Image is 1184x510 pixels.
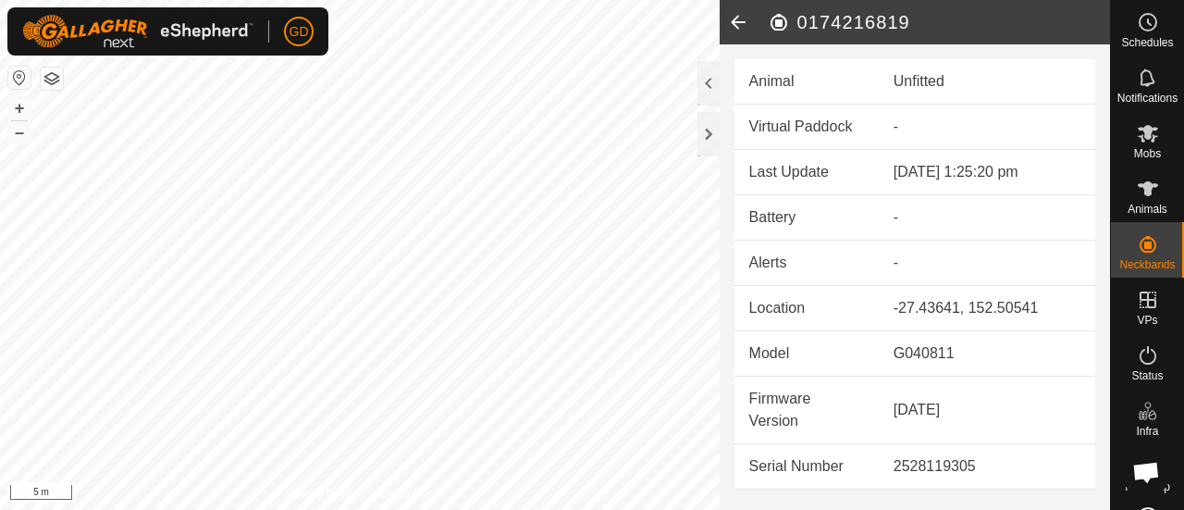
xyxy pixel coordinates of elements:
[1121,37,1173,48] span: Schedules
[8,67,31,89] button: Reset Map
[734,444,879,490] td: Serial Number
[894,342,1080,365] div: G040811
[1134,148,1161,159] span: Mobs
[734,286,879,331] td: Location
[894,399,1080,421] div: [DATE]
[894,206,1080,229] div: -
[1117,93,1178,104] span: Notifications
[1119,259,1175,270] span: Neckbands
[8,121,31,143] button: –
[734,105,879,150] td: Virtual Paddock
[1131,370,1163,381] span: Status
[879,241,1095,286] td: -
[734,150,879,195] td: Last Update
[734,331,879,377] td: Model
[22,15,253,48] img: Gallagher Logo
[1128,204,1167,215] span: Animals
[41,68,63,90] button: Map Layers
[1121,447,1171,497] div: Open chat
[734,195,879,241] td: Battery
[8,97,31,119] button: +
[734,59,879,105] td: Animal
[894,70,1080,93] div: Unfitted
[768,11,1110,33] h2: 0174216819
[894,161,1080,183] div: [DATE] 1:25:20 pm
[1137,315,1157,326] span: VPs
[894,118,898,134] app-display-virtual-paddock-transition: -
[894,455,1080,478] div: 2528119305
[290,22,309,42] span: GD
[377,486,432,503] a: Contact Us
[894,297,1080,319] div: -27.43641, 152.50541
[1136,426,1158,437] span: Infra
[1125,481,1170,492] span: Heatmap
[734,377,879,444] td: Firmware Version
[734,241,879,286] td: Alerts
[287,486,356,503] a: Privacy Policy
